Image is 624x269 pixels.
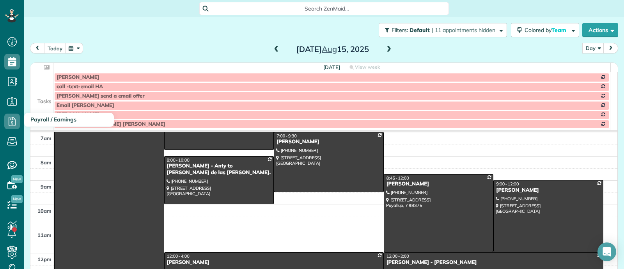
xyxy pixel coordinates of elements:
[597,242,616,261] div: Open Intercom Messenger
[432,27,495,34] span: | 11 appointments hidden
[322,44,337,54] span: Aug
[496,181,519,187] span: 9:00 - 12:00
[525,27,569,34] span: Colored by
[355,64,380,70] span: View week
[37,208,51,214] span: 10am
[551,27,567,34] span: Team
[511,23,579,37] button: Colored byTeam
[375,23,507,37] a: Filters: Default | 11 appointments hidden
[409,27,430,34] span: Default
[277,133,297,139] span: 7:00 - 9:30
[57,84,103,90] span: call -text-email HA
[496,187,601,194] div: [PERSON_NAME]
[582,43,604,53] button: Day
[30,116,76,123] span: Payroll / Earnings
[41,135,51,141] span: 7am
[284,45,381,53] h2: [DATE] 15, 2025
[44,43,66,53] button: today
[167,163,272,176] div: [PERSON_NAME] - Anty to [PERSON_NAME] de las [PERSON_NAME].
[30,43,45,53] button: prev
[386,175,409,181] span: 8:45 - 12:00
[11,195,23,203] span: New
[392,27,408,34] span: Filters:
[582,23,618,37] button: Actions
[57,121,165,127] span: Zoltan & [PERSON_NAME] [PERSON_NAME]
[603,43,618,53] button: next
[379,23,507,37] button: Filters: Default | 11 appointments hidden
[386,253,409,259] span: 12:00 - 2:00
[386,259,601,266] div: [PERSON_NAME] - [PERSON_NAME]
[41,183,51,190] span: 9am
[276,139,381,145] div: [PERSON_NAME]
[57,93,145,99] span: [PERSON_NAME] send a email offer
[37,256,51,262] span: 12pm
[167,259,381,266] div: [PERSON_NAME]
[167,253,190,259] span: 12:00 - 4:00
[386,181,491,187] div: [PERSON_NAME]
[57,112,99,118] span: [PERSON_NAME]
[37,232,51,238] span: 11am
[11,175,23,183] span: New
[323,64,340,70] span: [DATE]
[41,159,51,166] span: 8am
[167,157,190,163] span: 8:00 - 10:00
[57,74,99,80] span: [PERSON_NAME]
[57,102,114,109] span: Email [PERSON_NAME]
